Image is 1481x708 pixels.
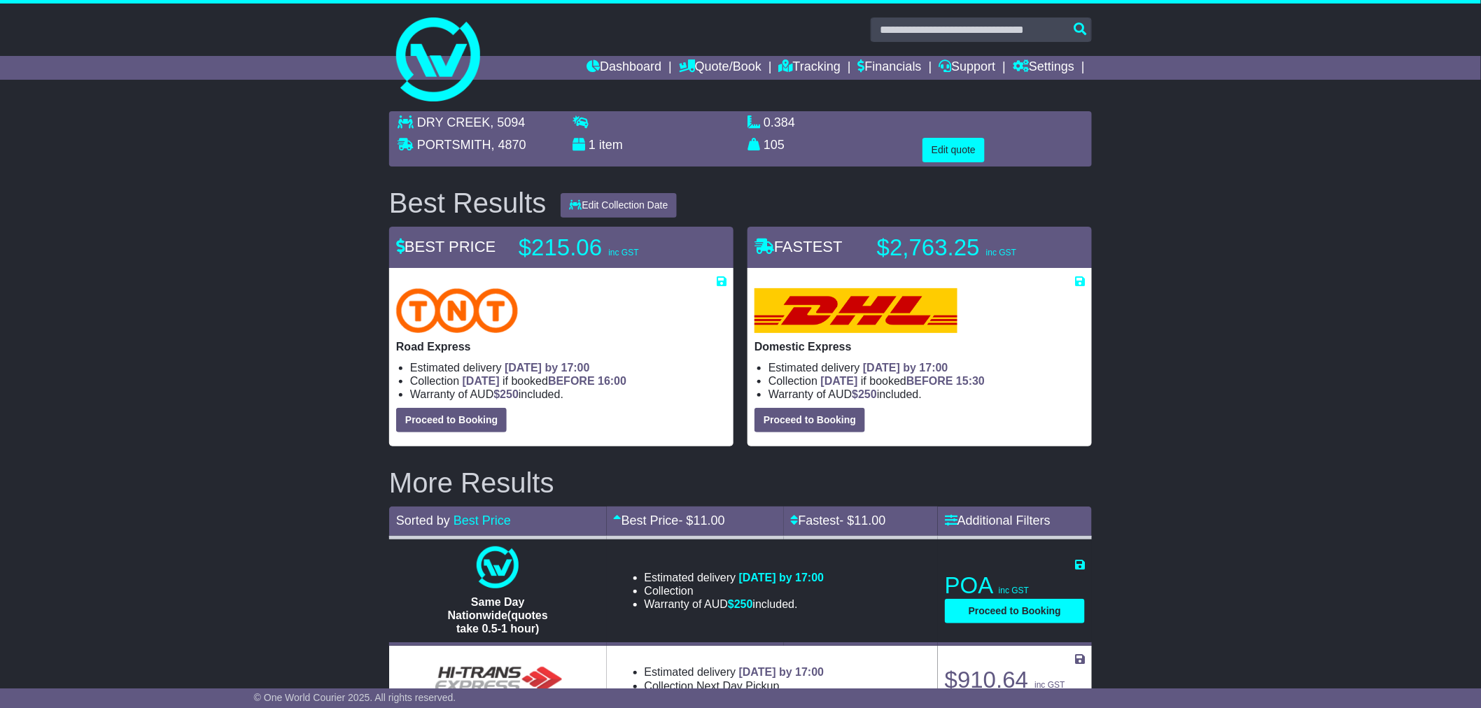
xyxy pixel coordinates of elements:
[679,514,725,528] span: - $
[410,361,727,374] li: Estimated delivery
[500,388,519,400] span: 250
[999,586,1029,595] span: inc GST
[396,238,496,255] span: BEST PRICE
[821,375,985,387] span: if booked
[696,680,779,692] span: Next Day Pickup
[396,514,450,528] span: Sorted by
[477,546,519,588] img: One World Courier: Same Day Nationwide(quotes take 0.5-1 hour)
[396,288,518,333] img: TNT Domestic: Road Express
[1013,56,1074,80] a: Settings
[858,56,922,80] a: Financials
[254,692,456,703] span: © One World Courier 2025. All rights reserved.
[410,374,727,388] li: Collection
[821,375,858,387] span: [DATE]
[389,467,1092,498] h2: More Results
[754,408,865,432] button: Proceed to Booking
[448,596,548,635] span: Same Day Nationwide(quotes take 0.5-1 hour)
[922,138,985,162] button: Edit quote
[852,388,877,400] span: $
[410,388,727,401] li: Warranty of AUD included.
[645,597,824,611] li: Warranty of AUD included.
[863,362,948,374] span: [DATE] by 17:00
[945,572,1085,600] p: POA
[764,115,795,129] span: 0.384
[589,138,596,152] span: 1
[906,375,953,387] span: BEFORE
[608,248,638,257] span: inc GST
[561,193,678,218] button: Edit Collection Date
[754,238,843,255] span: FASTEST
[945,599,1085,623] button: Proceed to Booking
[855,514,886,528] span: 11.00
[956,375,985,387] span: 15:30
[768,361,1085,374] li: Estimated delivery
[463,375,500,387] span: [DATE]
[396,408,507,432] button: Proceed to Booking
[694,514,725,528] span: 11.00
[645,665,824,679] li: Estimated delivery
[645,679,824,693] li: Collection
[505,362,590,374] span: [DATE] by 17:00
[754,340,1085,353] p: Domestic Express
[548,375,595,387] span: BEFORE
[587,56,661,80] a: Dashboard
[598,375,626,387] span: 16:00
[463,375,626,387] span: if booked
[1034,680,1065,690] span: inc GST
[877,234,1052,262] p: $2,763.25
[945,514,1051,528] a: Additional Filters
[614,514,725,528] a: Best Price- $11.00
[939,56,996,80] a: Support
[417,115,490,129] span: DRY CREEK
[679,56,761,80] a: Quote/Book
[734,598,753,610] span: 250
[986,248,1016,257] span: inc GST
[858,388,877,400] span: 250
[519,234,694,262] p: $215.06
[417,138,491,152] span: PORTSMITH
[768,374,1085,388] li: Collection
[764,138,785,152] span: 105
[645,584,824,597] li: Collection
[768,388,1085,401] li: Warranty of AUD included.
[599,138,623,152] span: item
[840,514,886,528] span: - $
[728,598,753,610] span: $
[454,514,511,528] a: Best Price
[739,666,824,678] span: [DATE] by 17:00
[382,187,554,218] div: Best Results
[739,572,824,583] span: [DATE] by 17:00
[645,571,824,584] li: Estimated delivery
[491,138,526,152] span: , 4870
[428,655,568,696] img: HiTrans (Machship): General
[945,666,1085,694] p: $910.64
[754,288,957,333] img: DHL: Domestic Express
[779,56,841,80] a: Tracking
[493,388,519,400] span: $
[396,340,727,353] p: Road Express
[791,514,886,528] a: Fastest- $11.00
[490,115,525,129] span: , 5094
